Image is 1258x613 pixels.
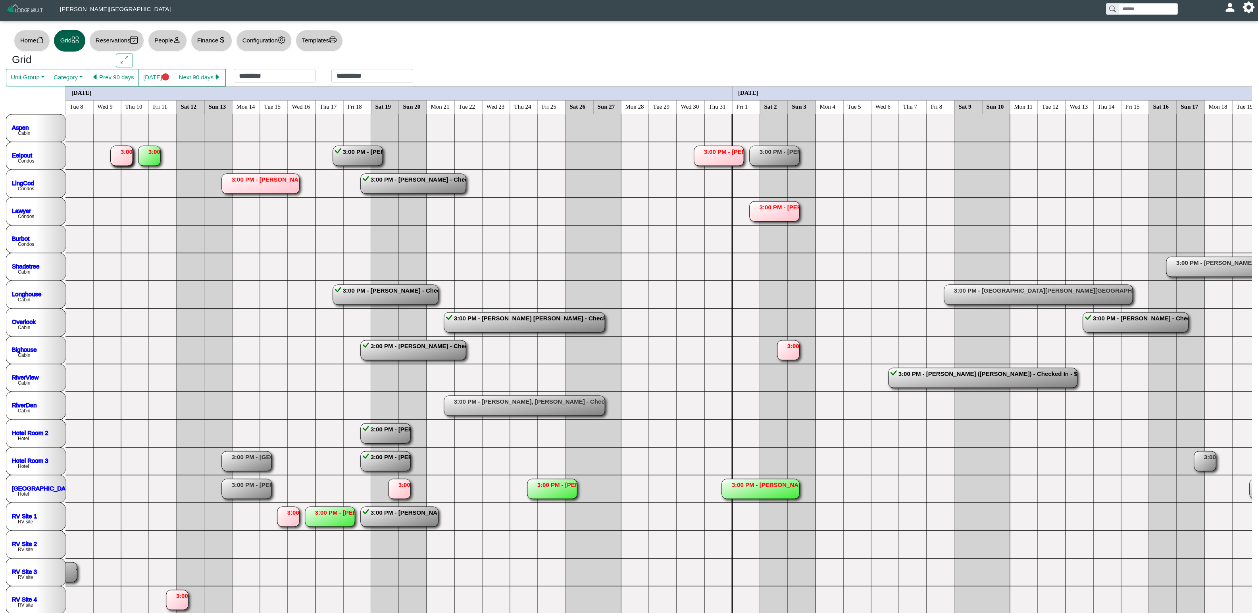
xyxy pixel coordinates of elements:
[12,401,37,408] a: RiverDen
[18,130,30,136] text: Cabin
[292,103,310,109] text: Wed 16
[1237,103,1253,109] text: Tue 19
[12,429,48,436] a: Hotel Room 2
[1227,4,1233,10] svg: person fill
[12,374,38,380] a: RiverView
[191,30,232,52] button: Financecurrency dollar
[875,103,891,109] text: Wed 6
[329,36,337,44] svg: printer
[296,30,343,52] button: Templatesprinter
[138,69,174,86] button: [DATE]circle fill
[234,69,315,82] input: Check in
[71,36,79,44] svg: grid
[18,519,33,525] text: RV site
[18,491,29,497] text: Hotel
[14,30,50,52] button: Homehouse
[375,103,391,109] text: Sat 19
[1153,103,1169,109] text: Sat 16
[1014,103,1033,109] text: Mon 11
[278,36,285,44] svg: gear
[54,30,85,52] button: Gridgrid
[218,36,226,44] svg: currency dollar
[18,575,33,580] text: RV site
[570,103,586,109] text: Sat 26
[18,547,33,552] text: RV site
[1042,103,1059,109] text: Tue 12
[681,103,699,109] text: Wed 30
[12,290,41,297] a: Longhouse
[121,56,128,63] svg: arrows angle expand
[1098,103,1115,109] text: Thu 14
[18,436,29,441] text: Hotel
[181,103,197,109] text: Sat 12
[12,124,29,130] a: Aspen
[264,103,281,109] text: Tue 15
[987,103,1004,109] text: Sun 10
[18,325,30,330] text: Cabin
[764,103,777,109] text: Sat 2
[320,103,337,109] text: Thu 17
[12,54,104,66] h3: Grid
[18,158,34,164] text: Condos
[18,408,30,414] text: Cabin
[89,30,144,52] button: Reservationscalendar2 check
[214,73,221,81] svg: caret right fill
[487,103,505,109] text: Wed 23
[12,485,79,491] a: [GEOGRAPHIC_DATA] 4
[12,457,48,464] a: Hotel Room 3
[125,103,142,109] text: Thu 10
[236,30,292,52] button: Configurationgear
[12,207,31,214] a: Lawyer
[1125,103,1140,109] text: Fri 15
[12,179,34,186] a: LingCod
[1070,103,1088,109] text: Wed 13
[1246,4,1252,10] svg: gear fill
[116,54,133,68] button: arrows angle expand
[70,103,83,109] text: Tue 8
[1109,6,1116,12] svg: search
[12,235,30,241] a: Burbot
[431,103,450,109] text: Mon 21
[625,103,644,109] text: Mon 28
[6,69,49,86] button: Unit Group
[18,241,34,247] text: Condos
[598,103,615,109] text: Sun 27
[931,103,943,109] text: Fri 8
[709,103,726,109] text: Thu 31
[514,103,531,109] text: Thu 24
[92,73,99,81] svg: caret left fill
[959,103,971,109] text: Sat 9
[18,380,30,386] text: Cabin
[331,69,413,82] input: Check out
[87,69,139,86] button: caret left fillPrev 90 days
[18,464,29,469] text: Hotel
[12,540,37,547] a: RV Site 2
[12,512,37,519] a: RV Site 1
[18,297,30,303] text: Cabin
[903,103,918,109] text: Thu 7
[36,36,44,44] svg: house
[148,30,187,52] button: Peopleperson
[18,214,34,219] text: Condos
[71,89,92,96] text: [DATE]
[12,568,37,575] a: RV Site 3
[153,103,167,109] text: Fri 11
[49,69,87,86] button: Category
[820,103,836,109] text: Mon 4
[459,103,475,109] text: Tue 22
[18,269,30,275] text: Cabin
[12,596,37,602] a: RV Site 4
[12,151,33,158] a: Eelpout
[1181,103,1198,109] text: Sun 17
[653,103,670,109] text: Tue 29
[1209,103,1227,109] text: Mon 18
[162,73,169,81] svg: circle fill
[18,602,33,608] text: RV site
[98,103,113,109] text: Wed 9
[737,103,748,109] text: Fri 1
[12,346,37,352] a: Bighouse
[12,318,36,325] a: Overlook
[174,69,226,86] button: Next 90 dayscaret right fill
[130,36,138,44] svg: calendar2 check
[6,3,44,17] img: Z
